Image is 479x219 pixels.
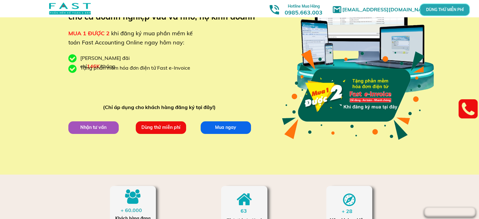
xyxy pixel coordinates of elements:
[241,207,253,215] div: 63
[342,207,358,216] div: + 28
[135,121,186,134] p: Dùng thử miễn phí
[80,54,162,70] div: [PERSON_NAME] đãi chỉ /tháng
[103,103,219,112] div: (Chỉ áp dụng cho khách hàng đăng ký tại đây!)
[342,6,435,14] h1: [EMAIL_ADDRESS][DOMAIN_NAME]
[288,4,320,9] span: Hotline Mua Hàng
[200,121,251,134] p: Mua ngay
[80,64,195,72] div: Tặng phần mềm hóa đơn điện tử Fast e-Invoice
[278,2,329,16] h3: 0985.663.003
[68,121,119,134] p: Nhận tư vấn
[68,30,193,46] span: khi đăng ký mua phần mềm kế toán Fast Accounting Online ngay hôm nay:
[121,206,145,215] div: + 60.000
[434,7,455,12] p: DÙNG THỬ MIỄN PHÍ
[87,63,100,69] span: 146K
[68,30,110,37] span: MUA 1 ĐƯỢC 2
